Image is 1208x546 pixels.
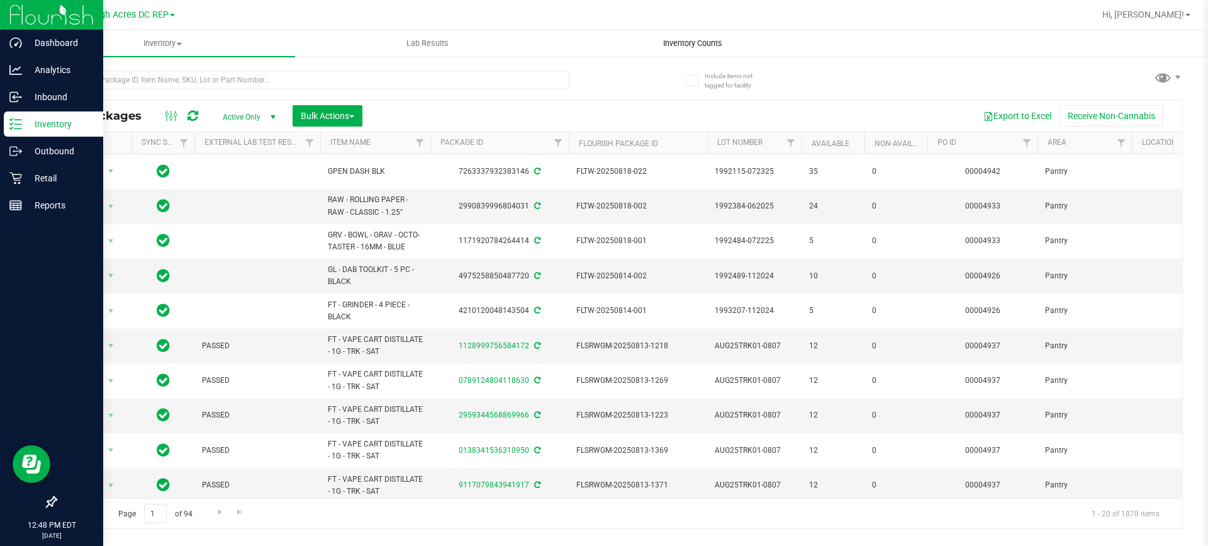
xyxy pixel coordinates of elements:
[328,474,423,498] span: FT - VAPE CART DISTILLATE - 1G - TRK - SAT
[1111,132,1132,154] a: Filter
[717,138,763,147] a: Lot Number
[872,235,920,247] span: 0
[103,441,119,459] span: select
[459,411,529,419] a: 2959344568869966
[532,376,540,385] span: Sync from Compliance System
[103,267,119,285] span: select
[715,445,794,457] span: AUG25TRK01-0807
[872,200,920,212] span: 0
[715,479,794,491] span: AUG25TRK01-0807
[1045,200,1124,212] span: Pantry
[646,38,739,49] span: Inventory Counts
[715,305,794,317] span: 1993207-112024
[1045,235,1124,247] span: Pantry
[428,305,571,317] div: 4210120048143504
[157,302,170,319] span: In Sync
[22,198,98,213] p: Reports
[965,167,1000,176] a: 00004942
[82,9,169,20] span: Lehigh Acres DC REP
[30,38,295,49] span: Inventory
[157,406,170,424] span: In Sync
[1045,166,1124,178] span: Pantry
[459,446,529,455] a: 0138341536310950
[532,341,540,350] span: Sync from Compliance System
[809,479,857,491] span: 12
[13,445,50,483] iframe: Resource center
[1142,138,1177,147] a: Location
[108,504,203,523] span: Page of 94
[428,235,571,247] div: 1171920784264414
[872,270,920,282] span: 0
[293,105,362,127] button: Bulk Actions
[299,132,320,154] a: Filter
[576,166,700,178] span: FLTW-20250818-022
[809,235,857,247] span: 5
[937,138,956,147] a: PO ID
[22,144,98,159] p: Outbound
[142,138,190,147] a: Sync Status
[22,117,98,132] p: Inventory
[231,504,249,521] a: Go to the last page
[103,407,119,424] span: select
[965,271,1000,280] a: 00004926
[103,302,119,320] span: select
[9,37,22,49] inline-svg: Dashboard
[103,162,119,180] span: select
[30,30,295,57] a: Inventory
[715,270,794,282] span: 1992489-112024
[328,334,423,358] span: FT - VAPE CART DISTILLATE - 1G - TRK - SAT
[204,138,303,147] a: External Lab Test Result
[103,372,119,390] span: select
[1017,132,1037,154] a: Filter
[103,337,119,355] span: select
[202,445,313,457] span: PASSED
[872,166,920,178] span: 0
[6,531,98,540] p: [DATE]
[532,446,540,455] span: Sync from Compliance System
[809,305,857,317] span: 5
[1102,9,1184,20] span: Hi, [PERSON_NAME]!
[576,479,700,491] span: FLSRWGM-20250813-1371
[410,132,430,154] a: Filter
[872,479,920,491] span: 0
[965,446,1000,455] a: 00004937
[328,404,423,428] span: FT - VAPE CART DISTILLATE - 1G - TRK - SAT
[9,145,22,157] inline-svg: Outbound
[532,271,540,280] span: Sync from Compliance System
[576,270,700,282] span: FLTW-20250814-002
[328,264,423,288] span: GL - DAB TOOLKIT - 5 PC - BLACK
[872,375,920,387] span: 0
[576,409,700,421] span: FLSRWGM-20250813-1223
[202,375,313,387] span: PASSED
[548,132,569,154] a: Filter
[295,30,560,57] a: Lab Results
[328,229,423,253] span: GRV - BOWL - GRAV - OCTO-TASTER - 16MM - BLUE
[157,267,170,285] span: In Sync
[965,236,1000,245] a: 00004933
[715,375,794,387] span: AUG25TRK01-0807
[1045,409,1124,421] span: Pantry
[532,411,540,419] span: Sync from Compliance System
[965,411,1000,419] a: 00004937
[428,270,571,282] div: 4975258850487720
[809,445,857,457] span: 12
[872,340,920,352] span: 0
[1045,340,1124,352] span: Pantry
[440,138,483,147] a: Package ID
[202,479,313,491] span: PASSED
[965,202,1000,210] a: 00004933
[389,38,466,49] span: Lab Results
[715,235,794,247] span: 1992484-072225
[576,305,700,317] span: FLTW-20250814-001
[965,376,1000,385] a: 00004937
[705,71,768,90] span: Include items not tagged for facility
[301,111,354,121] span: Bulk Actions
[459,341,529,350] a: 1128999756584172
[202,409,313,421] span: PASSED
[1048,138,1066,147] a: Area
[532,236,540,245] span: Sync from Compliance System
[1045,375,1124,387] span: Pantry
[22,171,98,186] p: Retail
[965,306,1000,315] a: 00004926
[103,198,119,215] span: select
